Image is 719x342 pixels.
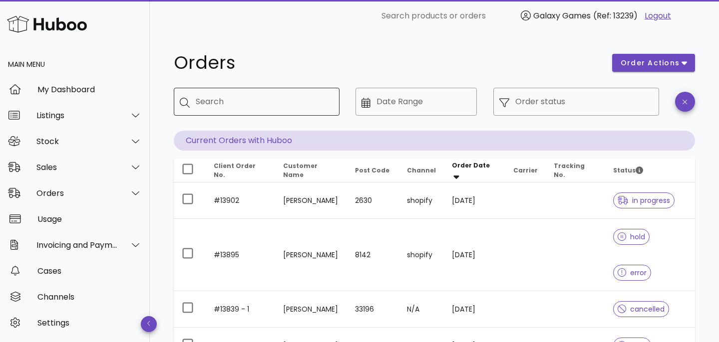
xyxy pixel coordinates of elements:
span: (Ref: 13239) [593,10,638,21]
div: Cases [37,266,142,276]
span: hold [618,233,646,240]
div: Listings [36,111,118,120]
td: [PERSON_NAME] [275,182,348,219]
div: Orders [36,188,118,198]
p: Current Orders with Huboo [174,131,695,151]
th: Client Order No. [206,159,275,182]
span: Order Date [452,161,490,170]
td: [DATE] [444,182,505,219]
div: Channels [37,292,142,302]
th: Carrier [505,159,546,182]
th: Customer Name [275,159,348,182]
span: Tracking No. [554,162,585,179]
span: Client Order No. [214,162,256,179]
td: [PERSON_NAME] [275,291,348,328]
th: Order Date: Sorted descending. Activate to remove sorting. [444,159,505,182]
span: Galaxy Games [533,10,591,21]
span: Customer Name [283,162,318,179]
span: in progress [618,197,671,204]
span: order actions [620,58,680,68]
th: Tracking No. [546,159,605,182]
div: Stock [36,137,118,146]
span: Carrier [513,166,538,174]
td: #13895 [206,219,275,291]
th: Channel [399,159,444,182]
th: Post Code [347,159,399,182]
button: order actions [612,54,695,72]
div: Settings [37,318,142,328]
td: [DATE] [444,219,505,291]
td: 2630 [347,182,399,219]
span: Status [613,166,643,174]
span: Post Code [355,166,389,174]
h1: Orders [174,54,600,72]
td: N/A [399,291,444,328]
td: [DATE] [444,291,505,328]
span: Channel [407,166,436,174]
div: Invoicing and Payments [36,240,118,250]
div: Usage [37,214,142,224]
td: #13902 [206,182,275,219]
img: Huboo Logo [7,13,87,35]
td: [PERSON_NAME] [275,219,348,291]
td: 33196 [347,291,399,328]
td: 8142 [347,219,399,291]
th: Status [605,159,695,182]
span: error [618,269,647,276]
td: #13839 - 1 [206,291,275,328]
span: cancelled [618,306,665,313]
td: shopify [399,219,444,291]
div: My Dashboard [37,85,142,94]
a: Logout [645,10,671,22]
div: Sales [36,163,118,172]
td: shopify [399,182,444,219]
